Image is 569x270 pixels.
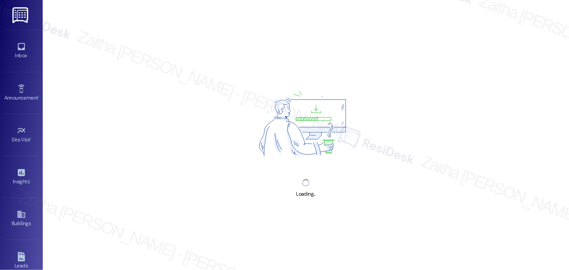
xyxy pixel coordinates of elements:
span: • [29,177,31,183]
span: • [38,94,39,100]
a: Buildings [4,207,38,230]
img: ResiDesk Logo [12,7,30,23]
span: • [31,135,32,141]
div: Loading... [296,190,315,199]
a: Insights • [4,165,38,188]
a: Inbox [4,39,38,62]
a: Site Visit • [4,123,38,147]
